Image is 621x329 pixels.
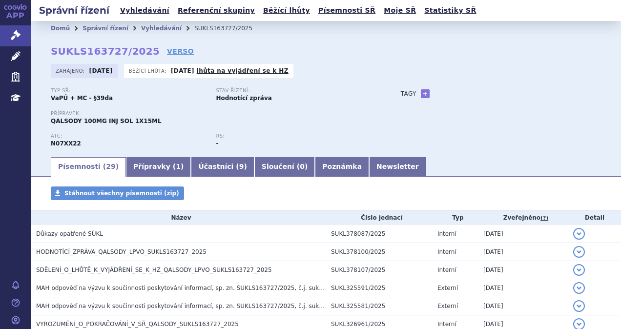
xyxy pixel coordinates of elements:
a: Referenční skupiny [175,4,258,17]
button: detail [573,228,585,240]
span: QALSODY 100MG INJ SOL 1X15ML [51,118,162,124]
a: Domů [51,25,70,32]
a: Sloučení (0) [254,157,315,177]
th: Číslo jednací [326,210,433,225]
a: Statistiky SŘ [421,4,479,17]
strong: Hodnotící zpráva [216,95,271,102]
span: Interní [437,321,456,328]
td: [DATE] [478,225,568,243]
span: 1 [176,163,181,170]
h3: Tagy [401,88,416,100]
p: Typ SŘ: [51,88,206,94]
a: Poznámka [315,157,369,177]
td: SUKL378107/2025 [326,261,433,279]
span: Interní [437,230,456,237]
td: [DATE] [478,243,568,261]
span: Stáhnout všechny písemnosti (zip) [64,190,179,197]
span: 0 [300,163,305,170]
button: detail [573,282,585,294]
p: Přípravek: [51,111,381,117]
span: HODNOTÍCÍ_ZPRÁVA_QALSODY_LPVO_SUKLS163727_2025 [36,248,207,255]
a: lhůta na vyjádření se k HZ [197,67,289,74]
a: Písemnosti SŘ [315,4,378,17]
td: SUKL378100/2025 [326,243,433,261]
th: Název [31,210,326,225]
a: VERSO [167,46,194,56]
a: Newsletter [369,157,426,177]
strong: [DATE] [171,67,194,74]
span: Externí [437,303,458,309]
a: Vyhledávání [141,25,182,32]
strong: VaPÚ + MC - §39da [51,95,113,102]
a: Běžící lhůty [260,4,313,17]
strong: [DATE] [89,67,113,74]
td: SUKL325581/2025 [326,297,433,315]
span: Interní [437,248,456,255]
a: Písemnosti (29) [51,157,126,177]
a: Moje SŘ [381,4,419,17]
span: MAH odpověď na výzvu k součinnosti poskytování informací, sp. zn. SUKLS163727/2025, č.j. sukl2616... [36,285,453,291]
p: - [171,67,289,75]
span: Zahájeno: [56,67,86,75]
td: [DATE] [478,297,568,315]
a: Vyhledávání [117,4,172,17]
strong: TOFERSEN [51,140,81,147]
td: SUKL378087/2025 [326,225,433,243]
th: Typ [433,210,478,225]
p: Stav řízení: [216,88,371,94]
abbr: (?) [540,215,548,222]
button: detail [573,246,585,258]
td: [DATE] [478,261,568,279]
strong: SUKLS163727/2025 [51,45,160,57]
span: Běžící lhůta: [129,67,168,75]
span: 9 [239,163,244,170]
a: Účastníci (9) [191,157,254,177]
a: Stáhnout všechny písemnosti (zip) [51,186,184,200]
button: detail [573,300,585,312]
td: [DATE] [478,279,568,297]
span: 29 [106,163,115,170]
button: detail [573,264,585,276]
strong: - [216,140,218,147]
a: + [421,89,430,98]
span: Externí [437,285,458,291]
span: Důkazy opatřené SÚKL [36,230,103,237]
th: Detail [568,210,621,225]
a: Správní řízení [83,25,128,32]
td: SUKL325591/2025 [326,279,433,297]
h2: Správní řízení [31,3,117,17]
p: ATC: [51,133,206,139]
span: SDĚLENÍ_O_LHŮTĚ_K_VYJÁDŘENÍ_SE_K_HZ_QALSODY_LPVO_SUKLS163727_2025 [36,267,272,273]
span: VYROZUMĚNÍ_O_POKRAČOVÁNÍ_V_SŘ_QALSODY_SUKLS163727_2025 [36,321,239,328]
p: RS: [216,133,371,139]
span: MAH odpověď na výzvu k součinnosti poskytování informací, sp. zn. SUKLS163727/2025, č.j. sukl2616... [36,303,453,309]
span: Interní [437,267,456,273]
th: Zveřejněno [478,210,568,225]
li: SUKLS163727/2025 [194,21,265,36]
a: Přípravky (1) [126,157,191,177]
